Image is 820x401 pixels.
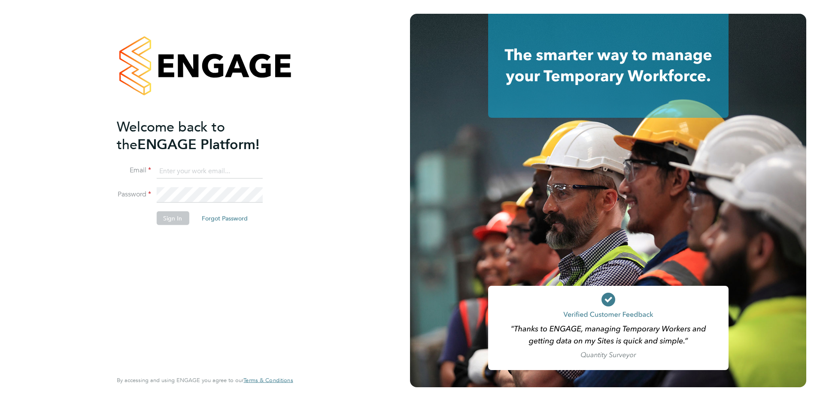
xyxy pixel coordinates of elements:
span: By accessing and using ENGAGE you agree to our [117,377,293,384]
input: Enter your work email... [156,163,262,179]
label: Password [117,190,151,199]
button: Forgot Password [195,211,255,225]
h2: ENGAGE Platform! [117,118,284,153]
button: Sign In [156,211,189,225]
span: Welcome back to the [117,118,225,153]
a: Terms & Conditions [243,377,293,384]
span: Terms & Conditions [243,377,293,384]
label: Email [117,166,151,175]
